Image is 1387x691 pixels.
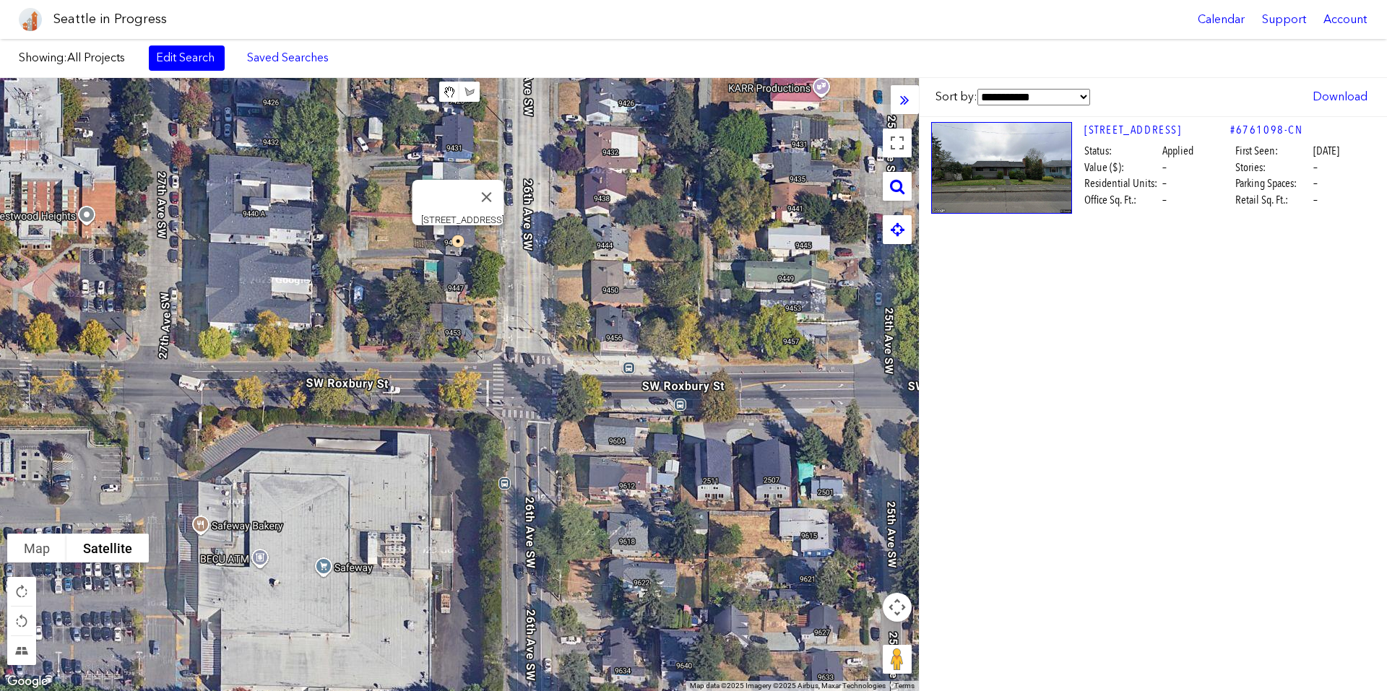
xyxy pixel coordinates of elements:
[239,45,337,70] a: Saved Searches
[7,534,66,562] button: Show street map
[470,180,504,214] button: Close
[936,89,1090,105] label: Sort by:
[1235,160,1311,175] span: Stories:
[977,89,1090,105] select: Sort by:
[1313,143,1339,159] span: [DATE]
[19,8,42,31] img: favicon-96x96.png
[1235,175,1311,191] span: Parking Spaces:
[4,672,51,691] img: Google
[1084,192,1160,208] span: Office Sq. Ft.:
[66,534,149,562] button: Show satellite imagery
[459,82,480,102] button: Draw a shape
[439,82,459,102] button: Stop drawing
[1235,192,1311,208] span: Retail Sq. Ft.:
[1230,122,1303,138] a: #6761098-CN
[883,593,912,622] button: Map camera controls
[1235,143,1311,159] span: First Seen:
[1084,143,1160,159] span: Status:
[690,682,886,690] span: Map data ©2025 Imagery ©2025 Airbus, Maxar Technologies
[53,10,167,28] h1: Seattle in Progress
[883,129,912,157] button: Toggle fullscreen view
[4,672,51,691] a: Open this area in Google Maps (opens a new window)
[1084,175,1160,191] span: Residential Units:
[1313,192,1318,208] span: –
[1084,160,1160,175] span: Value ($):
[421,214,504,225] div: [STREET_ADDRESS]
[19,50,134,66] label: Showing:
[1162,160,1167,175] span: –
[1313,175,1318,191] span: –
[931,122,1072,214] img: 9441_26TH_AVE_SW_SEATTLE.jpg
[1162,143,1193,159] span: Applied
[1162,192,1167,208] span: –
[67,51,125,64] span: All Projects
[7,577,36,606] button: Rotate map clockwise
[1084,122,1230,138] a: [STREET_ADDRESS]
[894,682,915,690] a: Terms
[7,607,36,635] button: Rotate map counterclockwise
[1313,160,1318,175] span: –
[7,636,36,665] button: Tilt map
[883,645,912,674] button: Drag Pegman onto the map to open Street View
[1305,84,1375,109] a: Download
[149,45,225,70] a: Edit Search
[1162,175,1167,191] span: –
